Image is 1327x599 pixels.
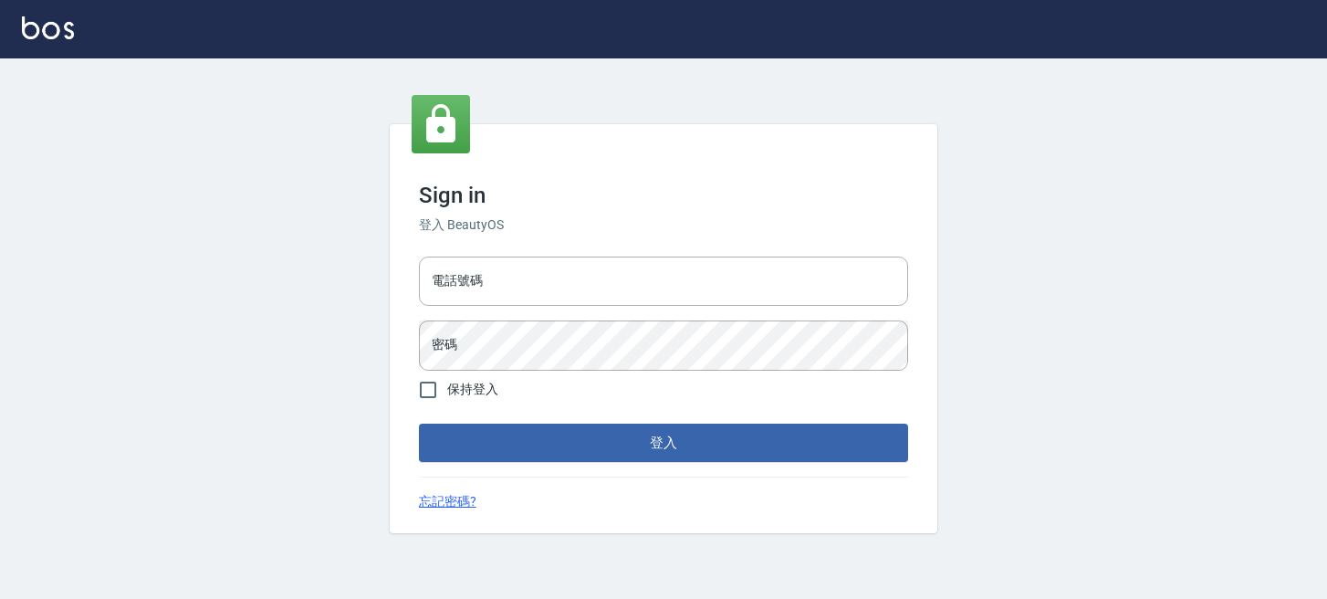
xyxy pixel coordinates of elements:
[419,183,908,208] h3: Sign in
[419,424,908,462] button: 登入
[447,380,498,399] span: 保持登入
[419,215,908,235] h6: 登入 BeautyOS
[419,492,476,511] a: 忘記密碼?
[22,16,74,39] img: Logo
